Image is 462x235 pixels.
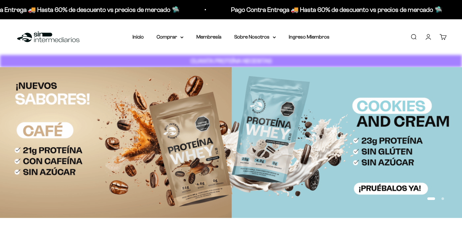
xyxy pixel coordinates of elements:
p: Pago Contra Entrega 🚚 Hasta 60% de descuento vs precios de mercado 🛸 [231,5,442,15]
a: Inicio [133,34,144,40]
strong: CUANTA PROTEÍNA NECESITAS [191,58,272,64]
a: Membresía [196,34,221,40]
summary: Comprar [157,33,184,41]
summary: Sobre Nosotros [234,33,276,41]
a: Ingreso Miembros [289,34,329,40]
